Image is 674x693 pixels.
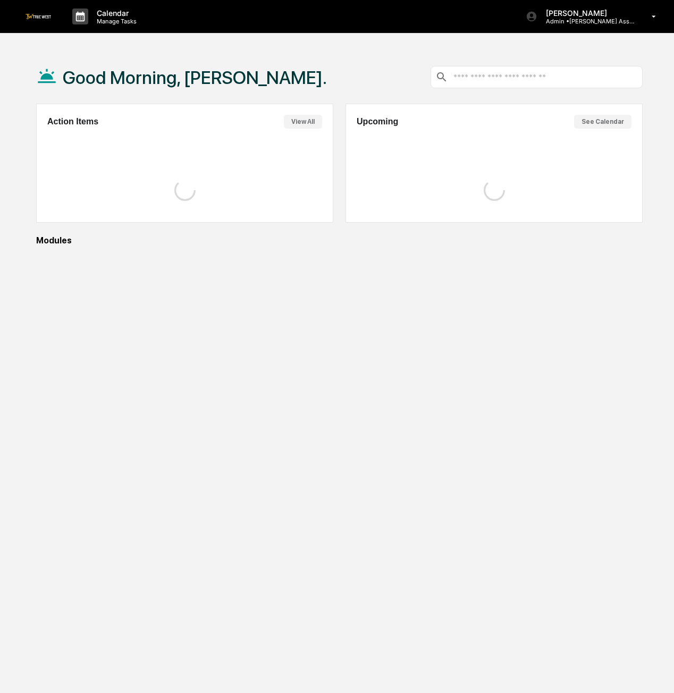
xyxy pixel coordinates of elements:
[47,117,98,126] h2: Action Items
[88,9,142,18] p: Calendar
[537,18,636,25] p: Admin • [PERSON_NAME] Asset Management
[36,235,643,246] div: Modules
[63,67,327,88] h1: Good Morning, [PERSON_NAME].
[574,115,631,129] button: See Calendar
[537,9,636,18] p: [PERSON_NAME]
[284,115,322,129] button: View All
[26,14,51,19] img: logo
[88,18,142,25] p: Manage Tasks
[357,117,398,126] h2: Upcoming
